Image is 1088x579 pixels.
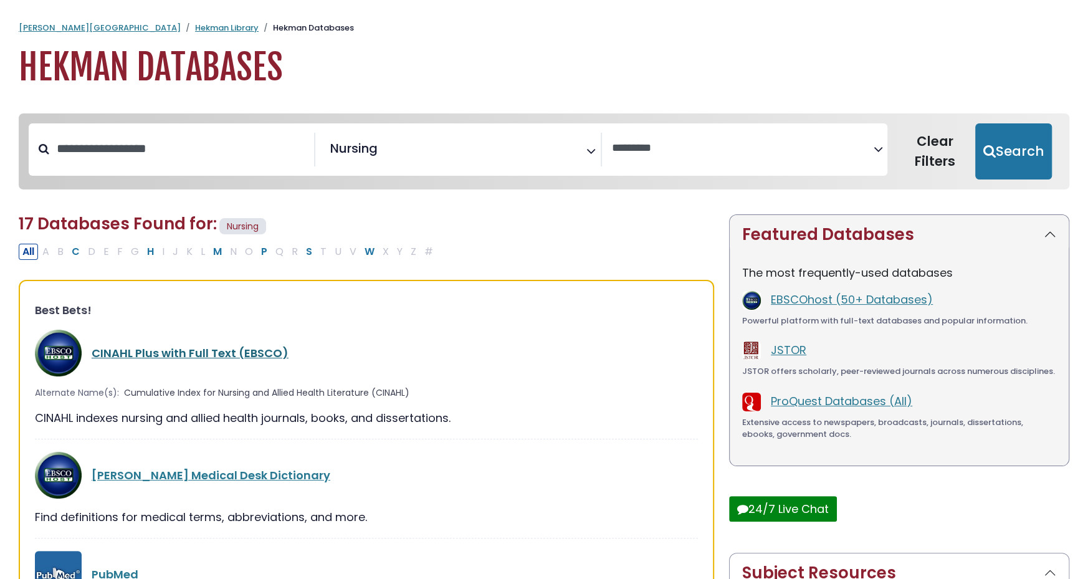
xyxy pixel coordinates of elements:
button: Featured Databases [730,215,1069,254]
a: JSTOR [771,342,806,358]
div: Extensive access to newspapers, broadcasts, journals, dissertations, ebooks, government docs. [742,416,1056,441]
button: Filter Results W [361,244,378,260]
a: [PERSON_NAME][GEOGRAPHIC_DATA] [19,22,181,34]
a: [PERSON_NAME] Medical Desk Dictionary [92,467,330,483]
span: 17 Databases Found for: [19,213,217,235]
input: Search database by title or keyword [49,138,314,159]
button: Filter Results C [68,244,84,260]
a: Hekman Library [195,22,259,34]
div: Find definitions for medical terms, abbreviations, and more. [35,509,698,525]
div: JSTOR offers scholarly, peer-reviewed journals across numerous disciplines. [742,365,1056,378]
li: Nursing [325,139,378,158]
div: CINAHL indexes nursing and allied health journals, books, and dissertations. [35,409,698,426]
textarea: Search [380,146,389,159]
div: Powerful platform with full-text databases and popular information. [742,315,1056,327]
button: Clear Filters [895,123,975,179]
div: Alpha-list to filter by first letter of database name [19,243,438,259]
button: Filter Results M [209,244,226,260]
span: Nursing [330,139,378,158]
a: EBSCOhost (50+ Databases) [771,292,933,307]
span: Alternate Name(s): [35,386,119,400]
button: All [19,244,38,260]
button: Submit for Search Results [975,123,1052,179]
h1: Hekman Databases [19,47,1069,89]
a: ProQuest Databases (All) [771,393,912,409]
h3: Best Bets! [35,304,698,317]
button: 24/7 Live Chat [729,496,837,522]
span: Cumulative Index for Nursing and Allied Health Literature (CINAHL) [124,386,409,400]
a: CINAHL Plus with Full Text (EBSCO) [92,345,289,361]
li: Hekman Databases [259,22,354,34]
p: The most frequently-used databases [742,264,1056,281]
textarea: Search [612,142,873,155]
button: Filter Results S [302,244,316,260]
nav: Search filters [19,113,1069,189]
span: Nursing [219,218,266,235]
button: Filter Results H [143,244,158,260]
button: Filter Results P [257,244,271,260]
nav: breadcrumb [19,22,1069,34]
